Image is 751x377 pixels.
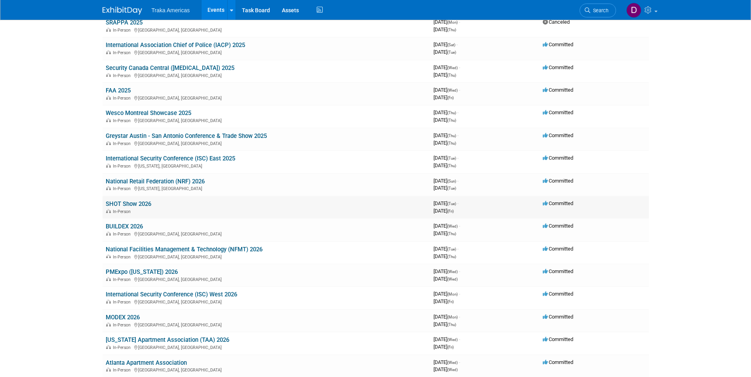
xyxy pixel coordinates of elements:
span: In-Person [113,368,133,373]
span: Committed [543,41,573,47]
span: - [459,336,460,342]
span: [DATE] [433,132,458,138]
span: (Thu) [447,254,456,259]
span: (Thu) [447,73,456,77]
span: [DATE] [433,49,456,55]
span: [DATE] [433,321,456,327]
span: [DATE] [433,162,456,168]
img: In-Person Event [106,50,111,54]
img: In-Person Event [106,209,111,213]
span: (Mon) [447,315,458,319]
a: Atlanta Apartment Association [106,359,187,366]
span: In-Person [113,209,133,214]
span: Committed [543,268,573,274]
span: (Wed) [447,270,458,274]
span: - [456,41,458,47]
span: Committed [543,223,573,229]
span: Committed [543,87,573,93]
a: SRAPPA 2025 [106,19,143,26]
span: (Wed) [447,277,458,281]
span: (Sun) [447,179,456,183]
span: [DATE] [433,246,458,252]
div: [GEOGRAPHIC_DATA], [GEOGRAPHIC_DATA] [106,49,427,55]
span: Canceled [543,19,570,25]
span: [DATE] [433,230,456,236]
span: Search [590,8,608,13]
span: - [457,178,458,184]
img: In-Person Event [106,118,111,122]
span: [DATE] [433,298,454,304]
span: (Thu) [447,232,456,236]
span: [DATE] [433,336,460,342]
a: International Association Chief of Police (IACP) 2025 [106,41,245,49]
span: (Fri) [447,300,454,304]
a: Security Canada Central ([MEDICAL_DATA]) 2025 [106,64,234,72]
span: In-Person [113,141,133,146]
a: National Facilities Management & Technology (NFMT) 2026 [106,246,262,253]
span: (Wed) [447,224,458,228]
span: (Wed) [447,66,458,70]
span: (Fri) [447,345,454,349]
span: [DATE] [433,276,458,282]
span: (Thu) [447,322,456,327]
img: In-Person Event [106,164,111,168]
span: Committed [543,132,573,138]
span: (Sat) [447,43,455,47]
span: - [459,268,460,274]
img: In-Person Event [106,254,111,258]
span: - [459,314,460,320]
span: In-Person [113,186,133,191]
span: (Wed) [447,368,458,372]
span: (Tue) [447,50,456,55]
div: [US_STATE], [GEOGRAPHIC_DATA] [106,162,427,169]
div: [GEOGRAPHIC_DATA], [GEOGRAPHIC_DATA] [106,72,427,78]
div: [GEOGRAPHIC_DATA], [GEOGRAPHIC_DATA] [106,94,427,101]
div: [GEOGRAPHIC_DATA], [GEOGRAPHIC_DATA] [106,26,427,33]
span: [DATE] [433,253,456,259]
span: In-Person [113,118,133,123]
img: In-Person Event [106,28,111,32]
span: (Thu) [447,164,456,168]
span: In-Person [113,164,133,169]
span: [DATE] [433,291,460,297]
span: Committed [543,64,573,70]
span: [DATE] [433,64,460,70]
span: [DATE] [433,200,458,206]
img: In-Person Event [106,300,111,303]
span: - [457,109,458,115]
span: - [459,19,460,25]
a: FAA 2025 [106,87,131,94]
span: (Tue) [447,156,456,160]
span: (Thu) [447,134,456,138]
span: - [459,359,460,365]
span: Committed [543,336,573,342]
span: [DATE] [433,208,454,214]
span: Committed [543,155,573,161]
span: In-Person [113,300,133,305]
div: [GEOGRAPHIC_DATA], [GEOGRAPHIC_DATA] [106,276,427,282]
div: [GEOGRAPHIC_DATA], [GEOGRAPHIC_DATA] [106,140,427,146]
span: Traka Americas [152,7,190,13]
span: In-Person [113,96,133,101]
span: (Tue) [447,247,456,251]
div: [GEOGRAPHIC_DATA], [GEOGRAPHIC_DATA] [106,117,427,123]
span: - [457,132,458,138]
img: In-Person Event [106,322,111,326]
span: - [457,155,458,161]
a: Greystar Austin - San Antonio Conference & Trade Show 2025 [106,132,267,139]
span: In-Person [113,232,133,237]
span: [DATE] [433,94,454,100]
div: [US_STATE], [GEOGRAPHIC_DATA] [106,185,427,191]
img: In-Person Event [106,73,111,77]
span: [DATE] [433,185,456,191]
span: In-Person [113,254,133,260]
img: In-Person Event [106,232,111,236]
span: In-Person [113,345,133,350]
span: (Wed) [447,337,458,342]
span: - [459,223,460,229]
a: SHOT Show 2026 [106,200,151,207]
span: In-Person [113,322,133,328]
a: MODEX 2026 [106,314,140,321]
span: (Fri) [447,96,454,100]
span: [DATE] [433,109,458,115]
